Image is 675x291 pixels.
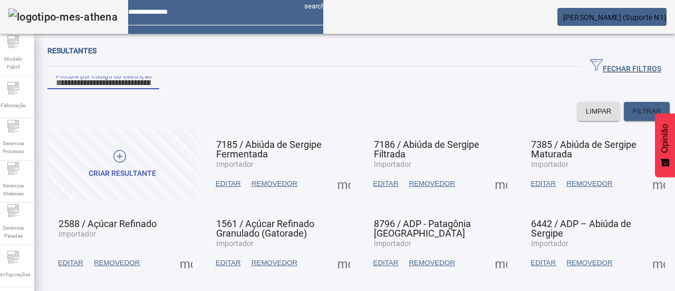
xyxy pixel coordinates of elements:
[531,218,631,239] font: 6442 / ADP – Abiúda de Sergipe
[403,174,460,193] button: REMOVEDOR
[491,174,510,193] button: Mais
[403,254,460,273] button: REMOVEDOR
[94,259,140,267] font: REMOVEDOR
[47,46,97,55] font: Resultantes
[177,254,196,273] button: Mais
[655,114,675,177] button: Feedback - Mostrar pesquisa
[58,259,83,267] font: EDITAR
[373,180,399,187] font: EDITAR
[210,254,246,273] button: EDITAR
[525,174,561,193] button: EDITAR
[216,139,322,159] font: 7185 / Abiúda de Sergipe Fermentada
[561,174,618,193] button: REMOVEDOR
[491,254,510,273] button: Mais
[3,225,24,239] font: Gerenciar Paradas
[660,124,669,153] font: Opinião
[373,259,399,267] font: EDITAR
[4,56,22,70] font: Modelo Fabril
[649,174,668,193] button: Mais
[3,183,24,196] font: Gerenciar Materiais
[89,169,156,177] font: CRIAR RESULTANTE
[566,259,612,267] font: REMOVEDOR
[582,57,670,76] button: FECHAR FILTROS
[1,102,26,108] font: Fabricação
[3,140,24,154] font: Gerenciar Processo
[59,230,96,238] font: Importador
[334,174,353,193] button: Mais
[561,254,618,273] button: REMOVEDOR
[649,254,668,273] button: Mais
[246,174,303,193] button: REMOVEDOR
[252,259,297,267] font: REMOVEDOR
[409,259,455,267] font: REMOVEDOR
[59,218,157,229] font: 2588 / Açúcar Refinado
[216,259,241,267] font: EDITAR
[531,139,637,159] font: 7385 / Abiúda de Sergipe Maturada
[603,64,661,73] font: FECHAR FILTROS
[47,129,197,200] button: CRIAR RESULTANTE
[210,174,246,193] button: EDITAR
[8,8,118,25] img: logotipo-mes-athena
[525,254,561,273] button: EDITAR
[216,218,314,239] font: 1561 / Açúcar Refinado Granulado (Gatorade)
[374,139,479,159] font: 7186 / Abiúda de Sergipe Filtrada
[586,107,612,115] font: LIMPAR
[563,13,667,22] font: [PERSON_NAME] (Suporte N1)
[252,180,297,187] font: REMOVEDOR
[56,72,152,79] font: Procure por código ou descrição
[89,254,145,273] button: REMOVEDOR
[368,174,404,193] button: EDITAR
[531,259,556,267] font: EDITAR
[409,180,455,187] font: REMOVEDOR
[246,254,303,273] button: REMOVEDOR
[624,102,670,121] button: FILTRAR
[53,254,89,273] button: EDITAR
[577,102,620,121] button: LIMPAR
[216,180,241,187] font: EDITAR
[334,254,353,273] button: Mais
[566,180,612,187] font: REMOVEDOR
[632,107,661,115] font: FILTRAR
[374,218,471,239] font: 8796 / ADP - Patagônia [GEOGRAPHIC_DATA]
[531,180,556,187] font: EDITAR
[368,254,404,273] button: EDITAR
